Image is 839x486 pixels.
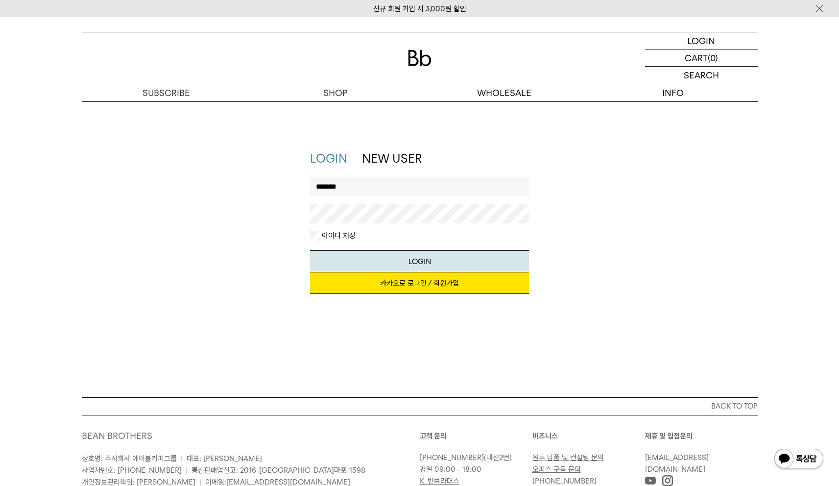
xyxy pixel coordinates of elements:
[645,49,758,67] a: CART (0)
[684,67,719,84] p: SEARCH
[420,477,459,486] a: K. 빈브라더스
[82,431,152,441] a: BEAN BROTHERS
[82,397,758,415] button: BACK TO TOP
[310,250,529,272] button: LOGIN
[251,84,420,101] a: SHOP
[532,477,597,486] a: [PHONE_NUMBER]
[82,454,177,463] span: 상호명: 주식회사 에이블커피그룹
[310,272,529,294] a: 카카오로 로그인 / 회원가입
[532,465,581,474] a: 오피스 구독 문의
[420,430,532,442] p: 고객 문의
[685,49,708,66] p: CART
[589,84,758,101] p: INFO
[187,454,262,463] span: 대표: [PERSON_NAME]
[192,466,365,475] span: 통신판매업신고: 2016-[GEOGRAPHIC_DATA]마포-1598
[708,49,718,66] p: (0)
[773,448,824,471] img: 카카오톡 채널 1:1 채팅 버튼
[362,151,422,166] a: NEW USER
[420,452,527,463] p: (내선2번)
[645,453,709,474] a: [EMAIL_ADDRESS][DOMAIN_NAME]
[186,466,188,475] span: |
[645,32,758,49] a: LOGIN
[310,151,347,166] a: LOGIN
[532,453,604,462] a: 원두 납품 및 컨설팅 문의
[687,32,715,49] p: LOGIN
[532,430,645,442] p: 비즈니스
[408,50,431,66] img: 로고
[373,4,466,13] a: 신규 회원 가입 시 3,000원 할인
[420,463,527,475] p: 평일 09:00 - 18:00
[645,430,758,442] p: 제휴 및 입점문의
[82,84,251,101] a: SUBSCRIBE
[181,454,183,463] span: |
[82,466,182,475] span: 사업자번호: [PHONE_NUMBER]
[320,231,356,241] label: 아이디 저장
[420,453,484,462] a: [PHONE_NUMBER]
[420,84,589,101] p: WHOLESALE
[251,102,420,119] a: 원두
